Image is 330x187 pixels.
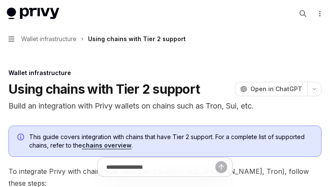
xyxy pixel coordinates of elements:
[235,82,307,96] button: Open in ChatGPT
[21,34,77,44] span: Wallet infrastructure
[82,142,132,149] a: chains overview
[250,85,302,93] span: Open in ChatGPT
[7,8,59,20] img: light logo
[29,133,313,150] span: This guide covers integration with chains that have Tier 2 support. For a complete list of suppor...
[8,100,322,112] p: Build an integration with Privy wallets on chains such as Tron, Sui, etc.
[8,81,200,97] h1: Using chains with Tier 2 support
[315,8,323,20] button: More actions
[215,161,227,173] button: Send message
[88,34,186,44] div: Using chains with Tier 2 support
[17,134,26,142] svg: Info
[8,69,322,77] div: Wallet infrastructure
